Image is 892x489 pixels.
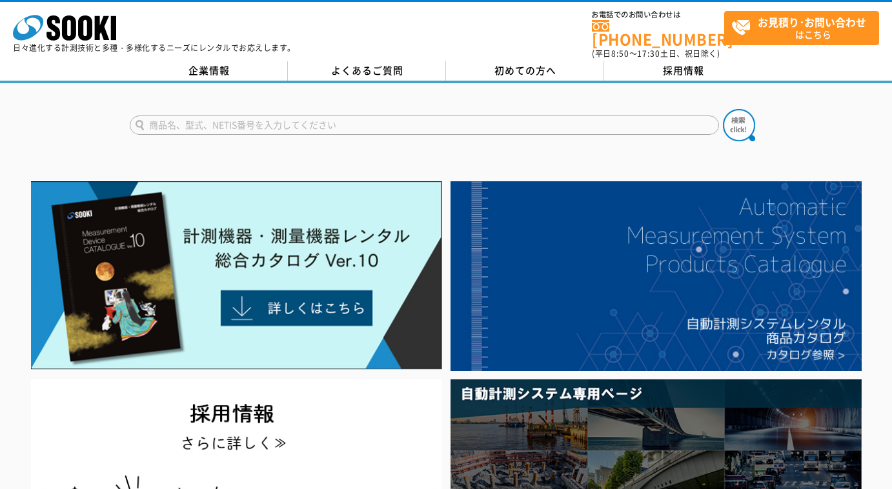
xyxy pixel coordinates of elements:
[723,109,755,141] img: btn_search.png
[446,61,604,81] a: 初めての方へ
[758,14,866,30] strong: お見積り･お問い合わせ
[637,48,660,59] span: 17:30
[731,12,878,44] span: はこちら
[130,61,288,81] a: 企業情報
[494,63,556,77] span: 初めての方へ
[451,181,862,371] img: 自動計測システムカタログ
[592,11,724,19] span: お電話でのお問い合わせは
[592,48,720,59] span: (平日 ～ 土日、祝日除く)
[13,44,296,52] p: 日々進化する計測技術と多種・多様化するニーズにレンタルでお応えします。
[724,11,879,45] a: お見積り･お問い合わせはこちら
[592,20,724,46] a: [PHONE_NUMBER]
[31,181,442,370] img: Catalog Ver10
[130,115,719,135] input: 商品名、型式、NETIS番号を入力してください
[604,61,762,81] a: 採用情報
[611,48,629,59] span: 8:50
[288,61,446,81] a: よくあるご質問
